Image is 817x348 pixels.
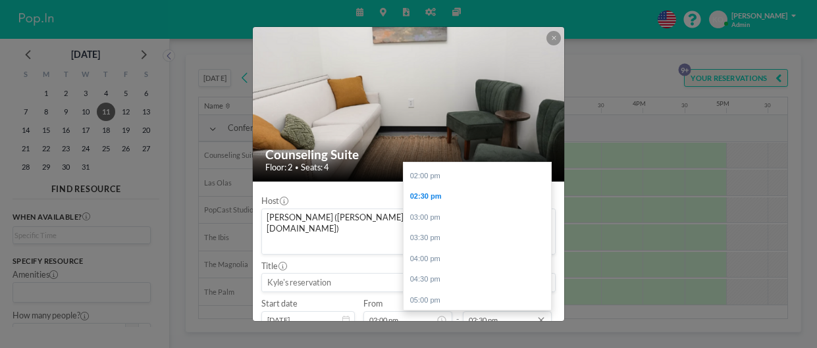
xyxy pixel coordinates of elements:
[404,290,551,311] div: 05:00 pm
[265,147,553,162] h2: Counseling Suite
[262,209,555,254] div: Search for option
[263,237,533,251] input: Search for option
[265,212,532,235] span: [PERSON_NAME] ([PERSON_NAME][EMAIL_ADDRESS][DOMAIN_NAME])
[404,249,551,270] div: 04:00 pm
[404,207,551,228] div: 03:00 pm
[404,228,551,249] div: 03:30 pm
[363,299,382,309] label: From
[404,186,551,207] div: 02:30 pm
[295,164,298,172] span: •
[404,269,551,290] div: 04:30 pm
[456,302,459,325] span: -
[404,166,551,187] div: 02:00 pm
[265,162,292,173] span: Floor: 2
[253,17,565,191] img: 537.png
[301,162,329,173] span: Seats: 4
[261,261,286,272] label: Title
[261,196,288,207] label: Host
[261,299,298,309] label: Start date
[262,274,555,291] input: Kyle's reservation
